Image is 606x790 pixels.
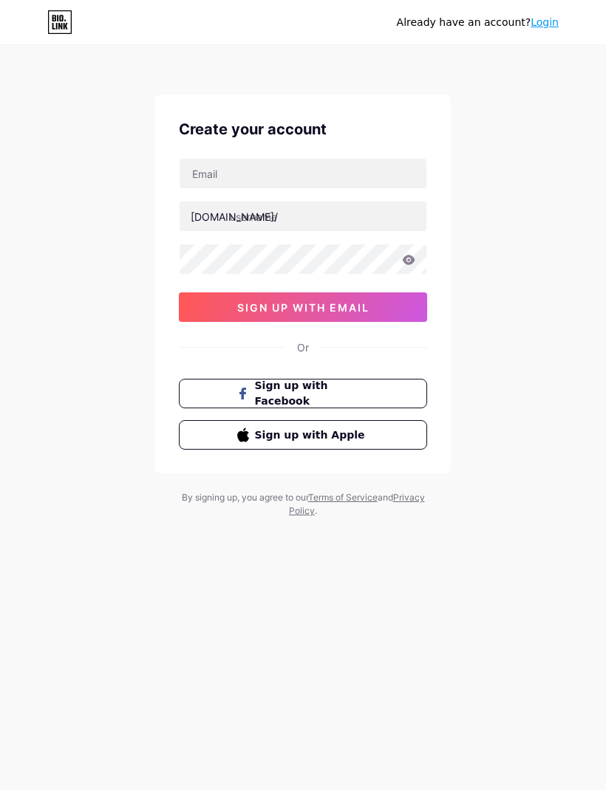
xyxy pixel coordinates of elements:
div: Already have an account? [397,15,559,30]
div: Create your account [179,118,427,140]
div: Or [297,340,309,355]
span: sign up with email [237,301,370,314]
div: By signing up, you agree to our and . [177,491,429,518]
input: Email [180,159,426,188]
a: Terms of Service [308,492,378,503]
input: username [180,202,426,231]
span: Sign up with Apple [255,427,370,443]
span: Sign up with Facebook [255,378,370,409]
a: Login [531,16,559,28]
div: [DOMAIN_NAME]/ [191,209,278,224]
button: Sign up with Apple [179,420,427,450]
button: Sign up with Facebook [179,379,427,408]
button: sign up with email [179,292,427,322]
